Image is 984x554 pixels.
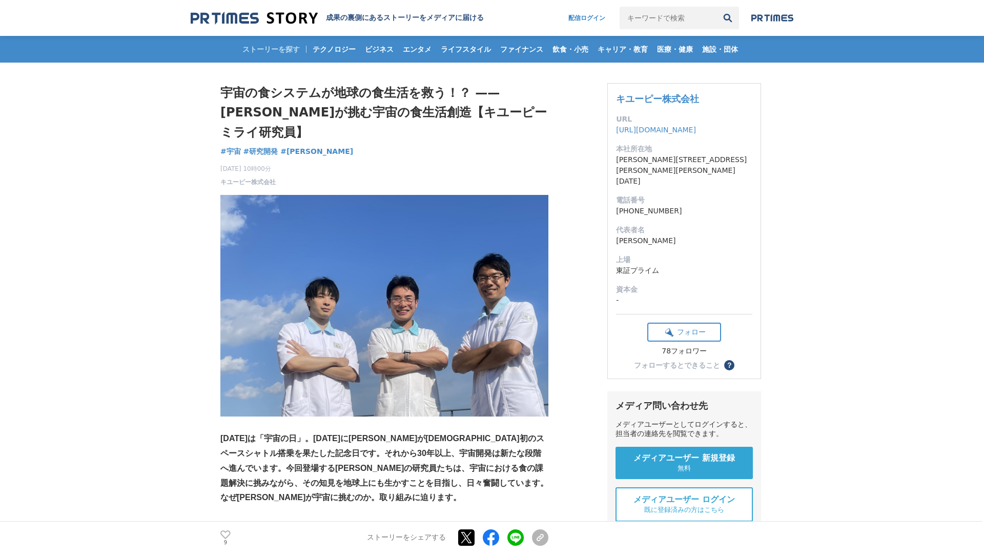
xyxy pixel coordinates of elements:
[361,45,398,54] span: ビジネス
[220,540,231,545] p: 9
[548,45,592,54] span: 飲食・小売
[647,347,721,356] div: 78フォロワー
[243,147,278,156] span: #研究開発
[616,447,753,479] a: メディアユーザー 新規登録 無料
[616,225,752,235] dt: 代表者名
[616,235,752,246] dd: [PERSON_NAME]
[326,13,484,23] h2: 成果の裏側にあるストーリーをメディアに届ける
[191,11,318,25] img: 成果の裏側にあるストーリーをメディアに届ける
[367,533,446,543] p: ストーリーをシェアする
[280,147,353,156] span: #[PERSON_NAME]
[399,36,436,63] a: エンタメ
[616,254,752,265] dt: 上場
[644,505,724,515] span: 既に登録済みの方はこちら
[716,7,739,29] button: 検索
[633,494,735,505] span: メディアユーザー ログイン
[620,7,716,29] input: キーワードで検索
[616,114,752,125] dt: URL
[220,520,548,535] p: 研究員プロフィール（写真左から）
[558,7,616,29] a: 配信ログイン
[309,36,360,63] a: テクノロジー
[220,147,241,156] span: #宇宙
[361,36,398,63] a: ビジネス
[678,464,691,473] span: 無料
[653,36,697,63] a: 医療・健康
[616,206,752,216] dd: [PHONE_NUMBER]
[220,177,276,187] a: キユーピー株式会社
[220,83,548,142] h1: 宇宙の食システムが地球の食生活を救う！？ —— [PERSON_NAME]が挑む宇宙の食生活創造【キユーピー ミライ研究員】
[280,146,353,157] a: #[PERSON_NAME]
[647,323,721,342] button: フォロー
[593,36,652,63] a: キャリア・教育
[616,420,753,439] div: メディアユーザーとしてログインすると、担当者の連絡先を閲覧できます。
[220,164,276,173] span: [DATE] 10時00分
[309,45,360,54] span: テクノロジー
[616,265,752,276] dd: 東証プライム
[616,400,753,412] div: メディア問い合わせ先
[726,362,733,369] span: ？
[496,36,547,63] a: ファイナンス
[220,146,241,157] a: #宇宙
[698,45,742,54] span: 施設・団体
[616,154,752,187] dd: [PERSON_NAME][STREET_ADDRESS][PERSON_NAME][PERSON_NAME][DATE]
[616,126,696,134] a: [URL][DOMAIN_NAME]
[616,487,753,522] a: メディアユーザー ログイン 既に登録済みの方はこちら
[698,36,742,63] a: 施設・団体
[616,295,752,306] dd: -
[634,362,720,369] div: フォローするとできること
[616,195,752,206] dt: 電話番号
[243,146,278,157] a: #研究開発
[616,144,752,154] dt: 本社所在地
[496,45,547,54] span: ファイナンス
[437,36,495,63] a: ライフスタイル
[616,93,699,104] a: キユーピー株式会社
[724,360,734,370] button: ？
[399,45,436,54] span: エンタメ
[437,45,495,54] span: ライフスタイル
[616,284,752,295] dt: 資本金
[653,45,697,54] span: 医療・健康
[220,195,548,417] img: thumbnail_24e871d0-83d7-11f0-81ba-bfccc2c5b4a3.jpg
[751,14,793,22] img: prtimes
[191,11,484,25] a: 成果の裏側にあるストーリーをメディアに届ける 成果の裏側にあるストーリーをメディアに届ける
[593,45,652,54] span: キャリア・教育
[548,36,592,63] a: 飲食・小売
[633,453,735,464] span: メディアユーザー 新規登録
[220,434,548,502] strong: [DATE]は「宇宙の日」。[DATE]に[PERSON_NAME]が[DEMOGRAPHIC_DATA]初のスペースシャトル搭乗を果たした記念日です。それから30年以上、宇宙開発は新たな段階へ...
